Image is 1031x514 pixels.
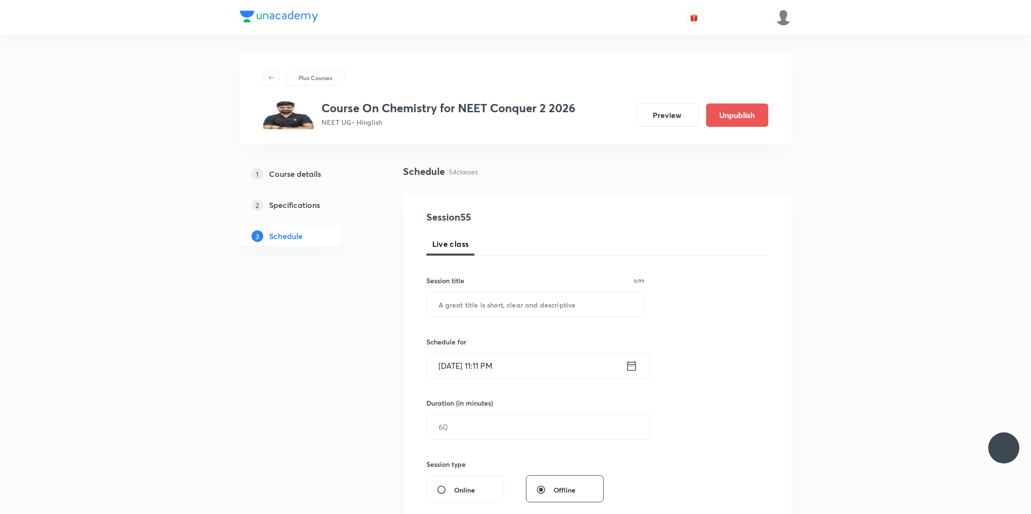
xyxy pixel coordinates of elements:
p: 2 [252,199,263,211]
span: Online [454,485,475,495]
h6: Session type [426,459,466,469]
span: Live class [432,238,469,250]
img: 361ca0e68fd1484faba3199e785c15b0.jpg [263,101,314,129]
input: 60 [427,414,649,439]
h6: Duration (in minutes) [426,398,493,408]
h5: Schedule [269,230,303,242]
h6: Schedule for [426,337,645,347]
p: 1 [252,168,263,180]
img: ttu [998,442,1010,454]
img: Company Logo [240,11,318,22]
a: 2Specifications [240,195,372,215]
img: avatar [690,13,698,22]
p: Plus Courses [299,73,332,82]
h4: Schedule [403,164,445,179]
h3: Course On Chemistry for NEET Conquer 2 2026 [321,101,575,115]
span: Offline [554,485,576,495]
p: 3 [252,230,263,242]
p: 54 classes [449,167,478,177]
button: avatar [686,10,702,25]
button: Preview [636,103,698,127]
h6: Session title [426,275,464,286]
p: 0/99 [634,278,644,283]
a: 1Course details [240,164,372,184]
input: A great title is short, clear and descriptive [427,292,644,317]
button: Unpublish [706,103,768,127]
a: Company Logo [240,11,318,25]
p: NEET UG • Hinglish [321,117,575,127]
img: Arvind Bhargav [775,9,792,26]
h5: Course details [269,168,321,180]
h5: Specifications [269,199,320,211]
h4: Session 55 [426,210,604,224]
